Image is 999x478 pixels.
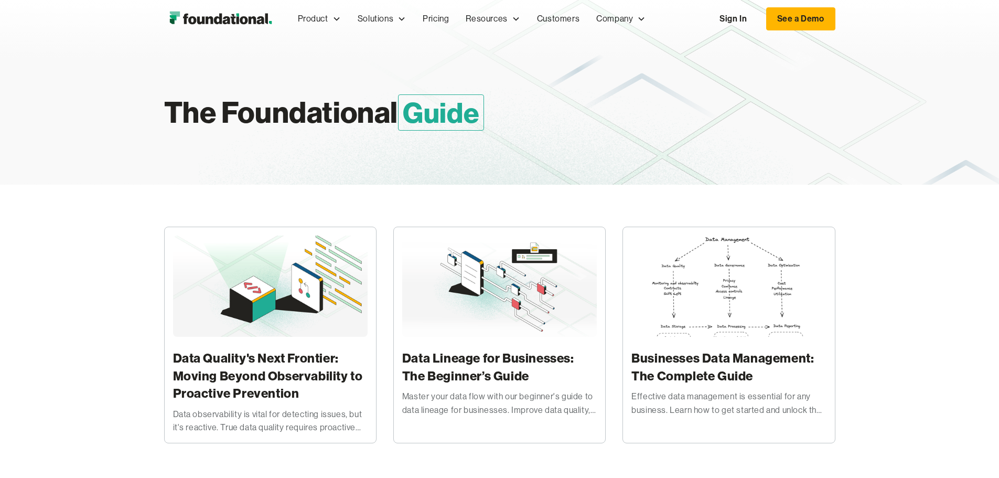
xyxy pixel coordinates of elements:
[414,2,457,36] a: Pricing
[457,2,528,36] div: Resources
[588,2,654,36] div: Company
[631,349,826,385] h3: Businesses Data Management: The Complete Guide
[466,12,507,26] div: Resources
[402,349,597,385] h3: Data Lineage for Businesses: The Beginner’s Guide
[631,390,826,417] div: Effective data management is essential for any business. Learn how to get started and unlock the ...
[173,408,368,434] div: Data observability is vital for detecting issues, but it's reactive. True data quality requires p...
[393,227,606,443] a: Data Lineage for Businesses: The Beginner’s GuideMaster your data flow with our beginner's guide ...
[398,94,484,131] span: Guide
[709,8,757,30] a: Sign In
[173,349,368,402] h3: Data Quality's Next Frontier: Moving Beyond Observability to Proactive Prevention
[622,227,835,443] a: Businesses Data Management: The Complete GuideEffective data management is essential for any busi...
[298,12,328,26] div: Product
[164,90,604,134] h1: The Foundational
[164,227,377,443] a: Data Quality's Next Frontier: Moving Beyond Observability to Proactive PreventionData observabili...
[164,8,277,29] a: home
[529,2,588,36] a: Customers
[402,390,597,417] div: Master your data flow with our beginner's guide to data lineage for businesses. Improve data qual...
[289,2,349,36] div: Product
[164,8,277,29] img: Foundational Logo
[766,7,835,30] a: See a Demo
[349,2,414,36] div: Solutions
[358,12,393,26] div: Solutions
[596,12,633,26] div: Company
